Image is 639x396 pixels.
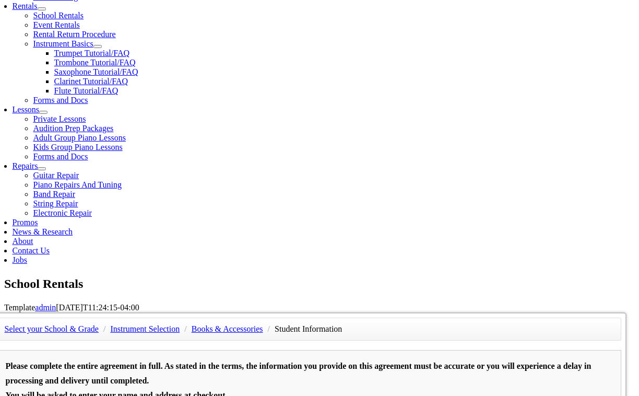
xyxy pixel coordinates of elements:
a: Forms and Docs [33,96,88,104]
a: Rental Return Procedure [33,30,116,39]
a: Electronic Repair [33,208,92,217]
a: Kids Group Piano Lessons [33,143,123,152]
a: Instrument Basics [33,39,93,48]
button: Open submenu of Instrument Basics [93,45,102,48]
select: Zoom [298,3,372,14]
a: Band Repair [33,190,75,199]
a: Instrument Selection [110,324,180,333]
input: Page [87,2,115,14]
a: Trumpet Tutorial/FAQ [54,49,129,57]
a: School Rentals [33,11,84,20]
a: Adult Group Piano Lessons [33,133,126,142]
button: Open submenu of Repairs [38,167,46,170]
a: Select your School & Grade [5,324,99,333]
a: News & Research [13,227,73,236]
a: Contact Us [13,246,50,255]
a: Clarinet Tutorial/FAQ [54,77,128,86]
a: String Repair [33,199,78,208]
a: Flute Tutorial/FAQ [54,86,119,95]
span: / [182,324,189,333]
a: Books & Accessories [192,324,263,333]
span: / [101,324,108,333]
a: Repairs [13,161,38,170]
a: Rentals [13,2,38,10]
span: of 2 [115,3,131,14]
span: [DATE]T11:24:15-04:00 [56,303,139,312]
a: About [13,237,33,246]
a: admin [35,303,56,312]
a: Jobs [13,255,27,264]
a: Guitar Repair [33,171,79,180]
a: Trombone Tutorial/FAQ [54,58,136,67]
button: Open submenu of Rentals [38,7,46,10]
li: Student Information [275,322,342,336]
a: Promos [13,218,38,227]
a: Private Lessons [33,114,86,123]
span: / [265,324,273,333]
span: Template [4,303,35,312]
a: Event Rentals [33,20,80,29]
a: Forms and Docs [33,152,88,161]
a: Lessons [13,105,40,114]
a: Piano Repairs And Tuning [33,180,122,189]
a: Audition Prep Packages [33,124,114,133]
button: Open submenu of Lessons [39,111,48,114]
a: Saxophone Tutorial/FAQ [54,67,138,76]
